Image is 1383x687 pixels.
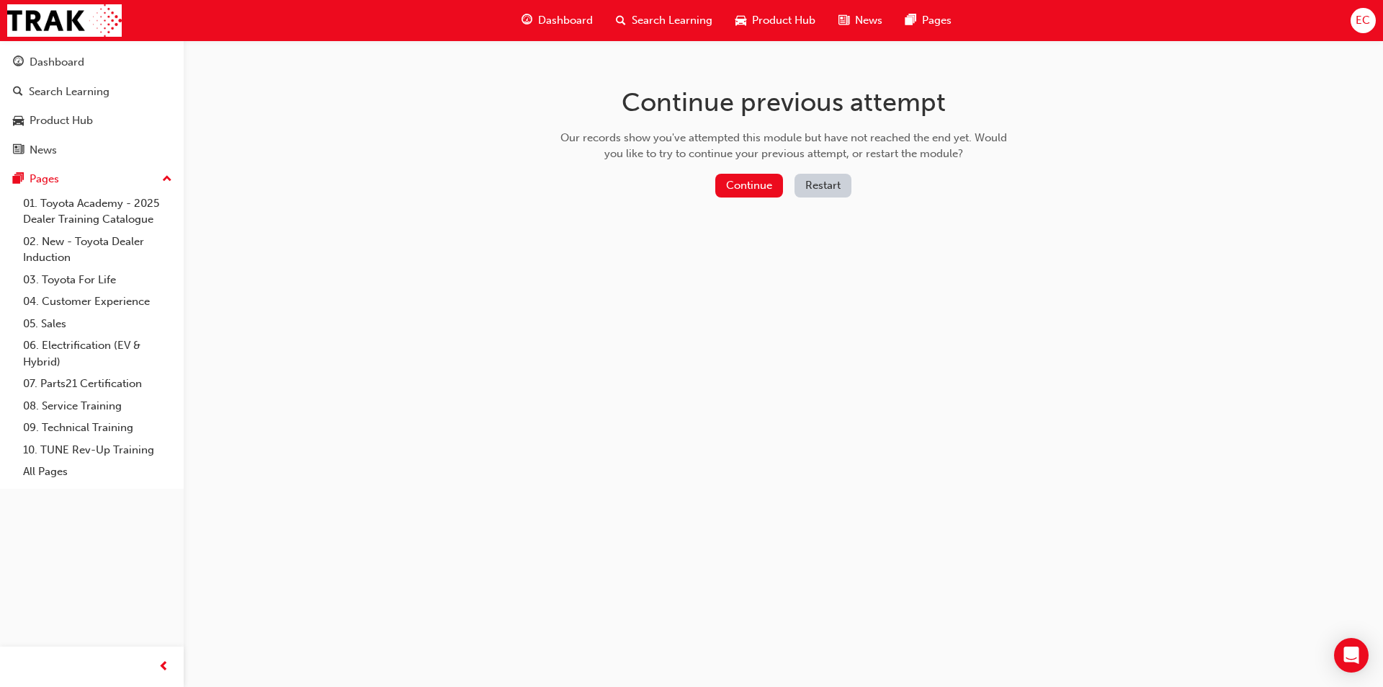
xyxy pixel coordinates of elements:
[7,4,122,37] img: Trak
[17,461,178,483] a: All Pages
[855,12,882,29] span: News
[555,130,1012,162] div: Our records show you've attempted this module but have not reached the end yet. Would you like to...
[17,269,178,291] a: 03. Toyota For Life
[1356,12,1370,29] span: EC
[6,137,178,164] a: News
[30,54,84,71] div: Dashboard
[538,12,593,29] span: Dashboard
[17,417,178,439] a: 09. Technical Training
[6,166,178,192] button: Pages
[922,12,952,29] span: Pages
[905,12,916,30] span: pages-icon
[1334,638,1369,673] div: Open Intercom Messenger
[6,46,178,166] button: DashboardSearch LearningProduct HubNews
[13,173,24,186] span: pages-icon
[17,291,178,313] a: 04. Customer Experience
[522,12,532,30] span: guage-icon
[838,12,849,30] span: news-icon
[13,86,23,99] span: search-icon
[17,439,178,461] a: 10. TUNE Rev-Up Training
[29,84,109,100] div: Search Learning
[17,231,178,269] a: 02. New - Toyota Dealer Induction
[17,373,178,395] a: 07. Parts21 Certification
[30,112,93,129] div: Product Hub
[162,170,172,189] span: up-icon
[715,174,783,198] button: Continue
[735,12,746,30] span: car-icon
[17,334,178,373] a: 06. Electrification (EV & Hybrid)
[17,192,178,231] a: 01. Toyota Academy - 2025 Dealer Training Catalogue
[13,115,24,128] span: car-icon
[1351,8,1376,33] button: EC
[13,144,24,157] span: news-icon
[894,6,963,35] a: pages-iconPages
[795,174,851,198] button: Restart
[17,395,178,417] a: 08. Service Training
[604,6,724,35] a: search-iconSearch Learning
[752,12,815,29] span: Product Hub
[555,87,1012,118] h1: Continue previous attempt
[510,6,604,35] a: guage-iconDashboard
[158,658,169,676] span: prev-icon
[17,313,178,335] a: 05. Sales
[632,12,712,29] span: Search Learning
[30,142,57,159] div: News
[616,12,626,30] span: search-icon
[6,49,178,76] a: Dashboard
[30,171,59,187] div: Pages
[724,6,827,35] a: car-iconProduct Hub
[13,56,24,69] span: guage-icon
[827,6,894,35] a: news-iconNews
[6,107,178,134] a: Product Hub
[6,79,178,105] a: Search Learning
